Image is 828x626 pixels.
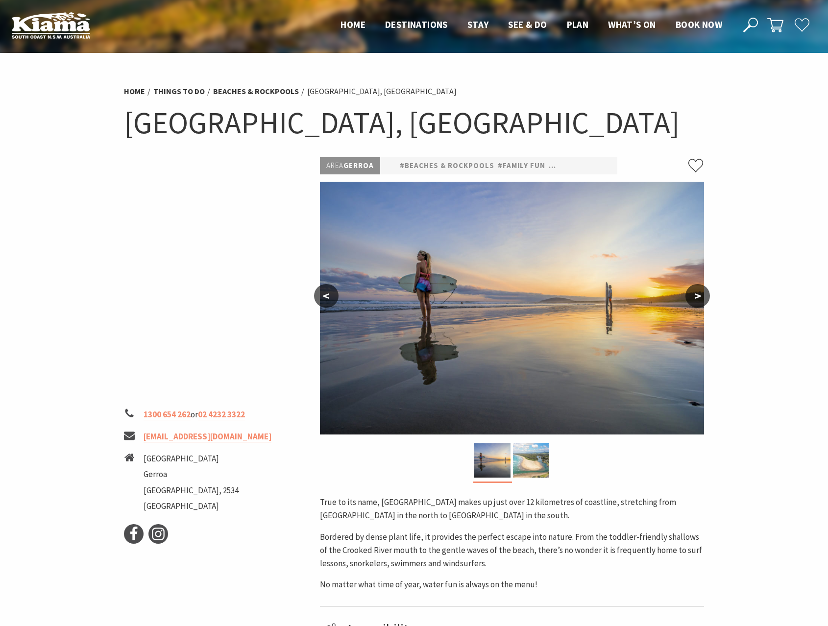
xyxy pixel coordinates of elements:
a: #Natural Attractions [549,160,644,172]
li: or [124,408,312,421]
button: < [314,284,339,308]
h1: [GEOGRAPHIC_DATA], [GEOGRAPHIC_DATA] [124,103,704,143]
span: See & Do [508,19,547,30]
button: > [685,284,710,308]
p: Bordered by dense plant life, it provides the perfect escape into nature. From the toddler-friend... [320,530,704,571]
a: Beaches & Rockpools [213,86,299,96]
span: Stay [467,19,489,30]
img: Kiama Logo [12,12,90,39]
a: Home [124,86,145,96]
li: [GEOGRAPHIC_DATA], [GEOGRAPHIC_DATA] [307,85,457,98]
li: [GEOGRAPHIC_DATA] [144,452,239,465]
span: Plan [567,19,589,30]
span: What’s On [608,19,656,30]
a: Things To Do [153,86,205,96]
a: #Family Fun [498,160,545,172]
a: [EMAIL_ADDRESS][DOMAIN_NAME] [144,431,271,442]
span: Area [326,161,343,170]
p: True to its name, [GEOGRAPHIC_DATA] makes up just over 12 kilometres of coastline, stretching fro... [320,496,704,522]
a: 02 4232 3322 [198,409,245,420]
img: Seven Mile Beach, Gerroa [513,443,549,478]
li: [GEOGRAPHIC_DATA], 2534 [144,484,239,497]
a: 1300 654 262 [144,409,191,420]
li: [GEOGRAPHIC_DATA] [144,500,239,513]
span: Home [341,19,365,30]
p: Gerroa [320,157,380,174]
a: #Beaches & Rockpools [400,160,494,172]
nav: Main Menu [331,17,732,33]
span: Book now [676,19,722,30]
span: Destinations [385,19,448,30]
li: Gerroa [144,468,239,481]
p: No matter what time of year, water fun is always on the menu! [320,578,704,591]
